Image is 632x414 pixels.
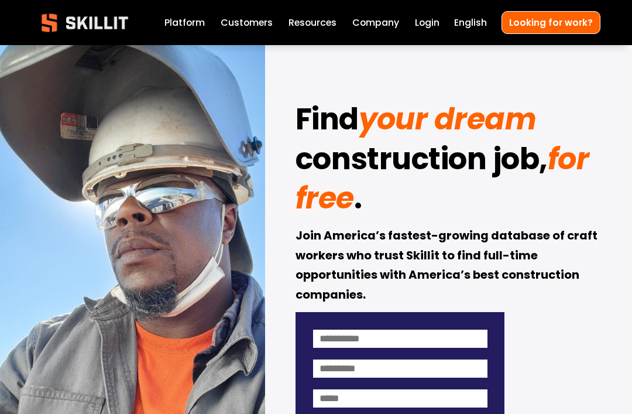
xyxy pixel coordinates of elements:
span: Resources [288,16,336,30]
span: English [454,16,487,30]
a: Company [352,15,399,30]
a: Looking for work? [502,11,600,34]
strong: . [354,176,362,227]
strong: Join America’s fastest-growing database of craft workers who trust Skillit to find full-time oppo... [296,227,600,306]
strong: construction job, [296,136,548,187]
a: Platform [164,15,205,30]
em: your dream [359,98,537,140]
a: Customers [221,15,273,30]
em: for free [296,138,596,220]
a: folder dropdown [288,15,336,30]
div: language picker [454,15,487,30]
strong: Find [296,97,359,148]
img: Skillit [32,5,138,40]
a: Login [415,15,439,30]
